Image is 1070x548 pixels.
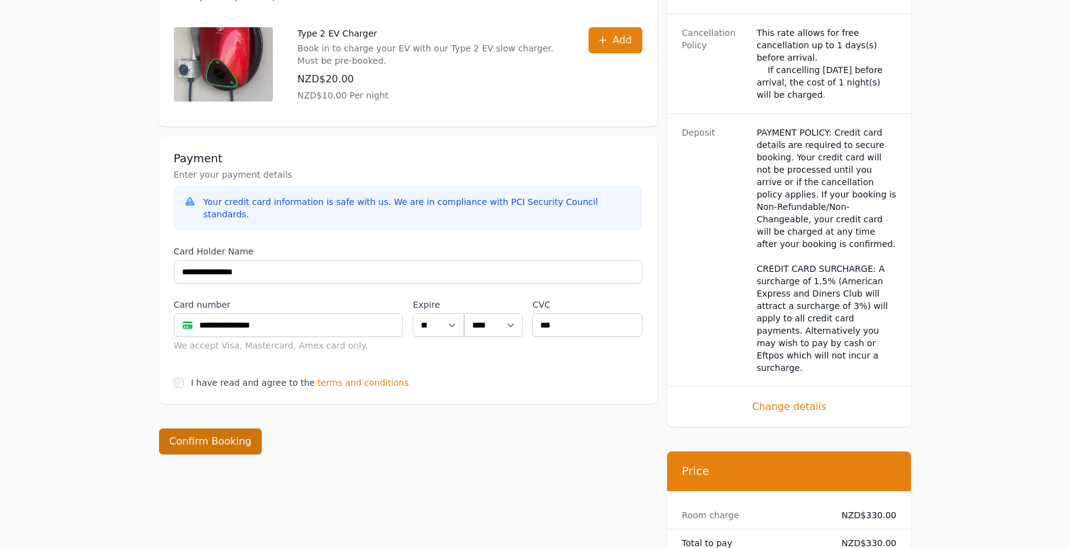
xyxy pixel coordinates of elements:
label: Card Holder Name [174,245,642,258]
p: Book in to charge your EV with our Type 2 EV slow charger. Must be pre-booked. [298,42,564,67]
span: Change details [682,399,897,414]
div: Your credit card information is safe with us. We are in compliance with PCI Security Council stan... [204,196,632,220]
dt: Room charge [682,509,822,521]
p: Enter your payment details [174,168,642,181]
dt: Cancellation Policy [682,27,747,101]
span: Add [613,33,632,48]
label: Card number [174,298,403,311]
label: . [464,298,522,311]
dd: NZD$330.00 [832,509,897,521]
img: Type 2 EV Charger [174,27,273,102]
dd: PAYMENT POLICY: Credit card details are required to secure booking. Your credit card will not be ... [757,126,897,374]
h3: Payment [174,151,642,166]
div: This rate allows for free cancellation up to 1 days(s) before arrival. If cancelling [DATE] befor... [757,27,897,101]
label: Expire [413,298,464,311]
h3: Price [682,464,897,479]
p: NZD$20.00 [298,72,564,87]
button: Add [589,27,642,53]
label: CVC [532,298,642,311]
div: We accept Visa, Mastercard, Amex card only. [174,339,403,352]
p: Type 2 EV Charger [298,27,564,40]
dt: Deposit [682,126,747,374]
span: terms and conditions [317,376,409,389]
p: NZD$10.00 Per night [298,89,564,102]
label: I have read and agree to the [191,378,315,388]
button: Confirm Booking [159,428,262,454]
